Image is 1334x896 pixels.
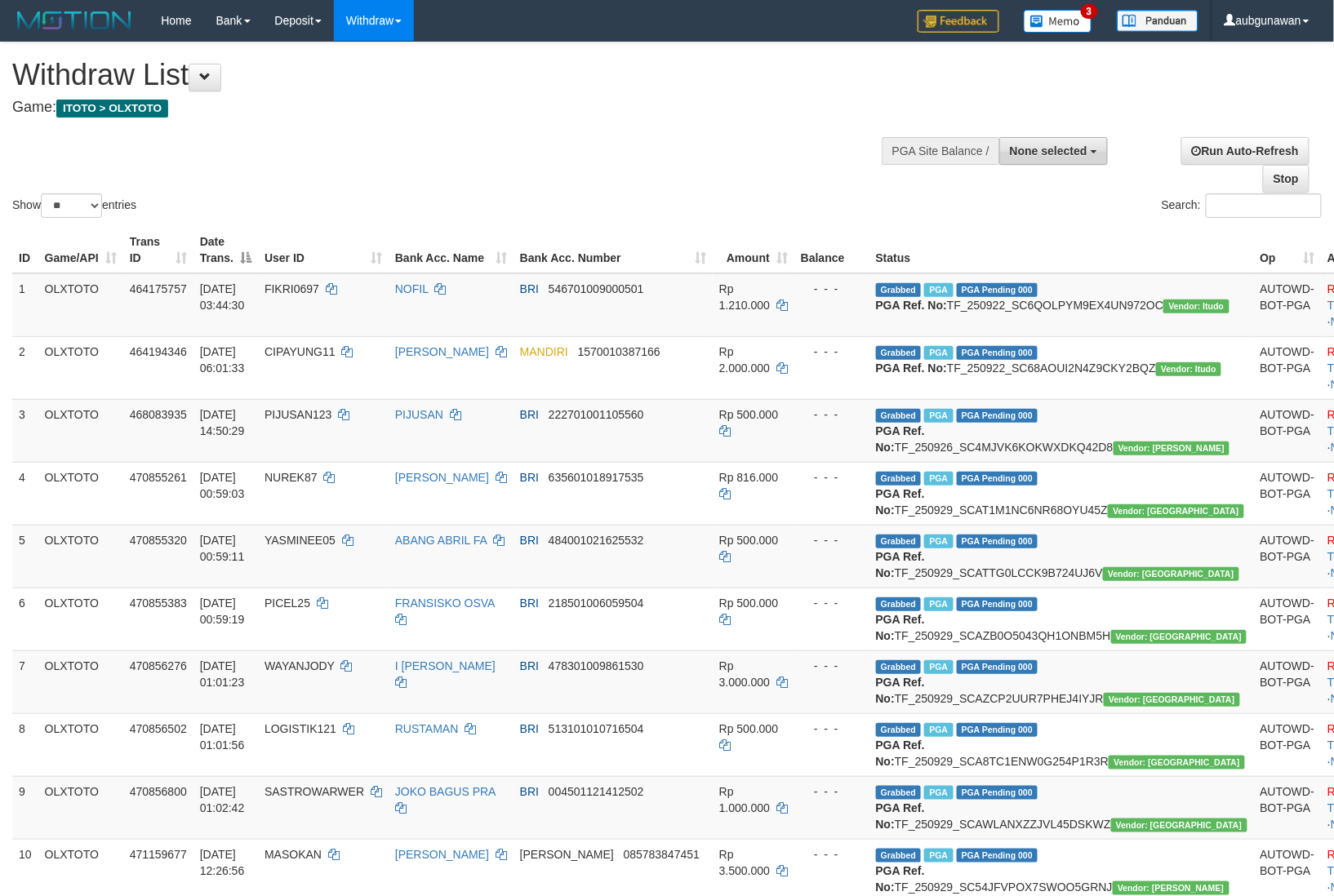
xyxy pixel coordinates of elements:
[869,273,1254,337] td: TF_250922_SC6QOLPYM9EX4UN972OC
[38,713,123,776] td: OLXTOTO
[200,408,245,437] span: [DATE] 14:50:29
[38,273,123,337] td: OLXTOTO
[918,10,999,33] img: Feedback.jpg
[869,227,1254,273] th: Status
[38,227,123,273] th: Game/API: activate to sort column ascending
[719,534,778,547] span: Rp 500.000
[520,408,539,421] span: BRI
[130,345,187,358] span: 464194346
[520,345,568,358] span: MANDIRI
[130,659,187,672] span: 470856276
[794,227,869,273] th: Balance
[869,462,1254,525] td: TF_250929_SCAT1M1NC6NR68OYU45Z
[719,722,778,735] span: Rp 500.000
[957,534,1038,548] span: PGA Pending
[801,783,863,800] div: - - -
[265,785,364,798] span: SASTROWARWER
[520,597,539,610] span: BRI
[876,723,922,737] span: Grabbed
[924,534,953,548] span: Marked by aubjoksan
[395,848,489,861] a: [PERSON_NAME]
[395,408,443,421] a: PIJUSAN
[38,650,123,713] td: OLXTOTO
[520,471,539,484] span: BRI
[876,660,922,674] span: Grabbed
[924,597,953,611] span: Marked by aubjoksan
[1114,441,1230,455] span: Vendor URL: https://secure4.1velocity.biz
[12,462,38,525] td: 4
[1254,336,1322,399] td: AUTOWD-BOT-PGA
[957,409,1038,423] span: PGA Pending
[395,785,496,798] a: JOKO BAGUS PRA
[1254,650,1322,713] td: AUTOWD-BOT-PGA
[882,137,999,165] div: PGA Site Balance /
[869,713,1254,776] td: TF_250929_SCA8TC1ENW0G254P1R3R
[719,282,770,312] span: Rp 1.210.000
[200,659,245,689] span: [DATE] 01:01:23
[924,723,953,737] span: Marked by aubjosaragih
[12,588,38,650] td: 6
[957,346,1038,360] span: PGA Pending
[924,660,953,674] span: Marked by aubjoksan
[12,193,136,218] label: Show entries
[265,471,318,484] span: NUREK87
[12,650,38,713] td: 7
[801,721,863,737] div: - - -
[549,534,644,547] span: Copy 484001021625532 to clipboard
[801,281,863,297] div: - - -
[520,282,539,295] span: BRI
[1254,399,1322,462] td: AUTOWD-BOT-PGA
[395,282,429,295] a: NOFIL
[1254,525,1322,588] td: AUTOWD-BOT-PGA
[876,424,925,454] b: PGA Ref. No:
[801,532,863,548] div: - - -
[876,283,922,297] span: Grabbed
[38,336,123,399] td: OLXTOTO
[869,336,1254,399] td: TF_250922_SC68AOUI2N4Z9CKY2BQZ
[719,848,770,877] span: Rp 3.500.000
[876,534,922,548] span: Grabbed
[265,534,336,547] span: YASMINEE05
[801,595,863,611] div: - - -
[719,659,770,689] span: Rp 3.000.000
[549,282,644,295] span: Copy 546701009000501 to clipboard
[12,525,38,588] td: 5
[514,227,713,273] th: Bank Acc. Number: activate to sort column ascending
[924,409,953,423] span: Marked by aubandreas
[719,785,770,814] span: Rp 1.000.000
[265,345,336,358] span: CIPAYUNG11
[265,282,319,295] span: FIKRI0697
[1081,4,1098,19] span: 3
[1254,273,1322,337] td: AUTOWD-BOT-PGA
[12,59,873,91] h1: Withdraw List
[1108,504,1244,518] span: Vendor URL: https://secure10.1velocity.biz
[395,659,496,672] a: I [PERSON_NAME]
[713,227,794,273] th: Amount: activate to sort column ascending
[38,399,123,462] td: OLXTOTO
[999,137,1108,165] button: None selected
[719,471,778,484] span: Rp 816.000
[130,785,187,798] span: 470856800
[130,471,187,484] span: 470855261
[200,722,245,752] span: [DATE] 01:01:56
[924,849,953,863] span: Marked by aubrezazulfa
[200,848,245,877] span: [DATE] 12:26:56
[520,534,539,547] span: BRI
[12,336,38,399] td: 2
[1263,165,1310,193] a: Stop
[869,776,1254,839] td: TF_250929_SCAWLANXZZJVL45DSKWZ
[1024,10,1092,33] img: Button%20Memo.svg
[549,408,644,421] span: Copy 222701001105560 to clipboard
[265,597,310,610] span: PICEL25
[265,408,331,421] span: PIJUSAN123
[1254,776,1322,839] td: AUTOWD-BOT-PGA
[957,849,1038,863] span: PGA Pending
[549,722,644,735] span: Copy 513101010716504 to clipboard
[1163,299,1229,313] span: Vendor URL: https://secure6.1velocity.biz
[876,613,925,642] b: PGA Ref. No:
[12,273,38,337] td: 1
[200,345,245,375] span: [DATE] 06:01:33
[193,227,258,273] th: Date Trans.: activate to sort column descending
[578,345,660,358] span: Copy 1570010387166 to clipboard
[258,227,389,273] th: User ID: activate to sort column ascending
